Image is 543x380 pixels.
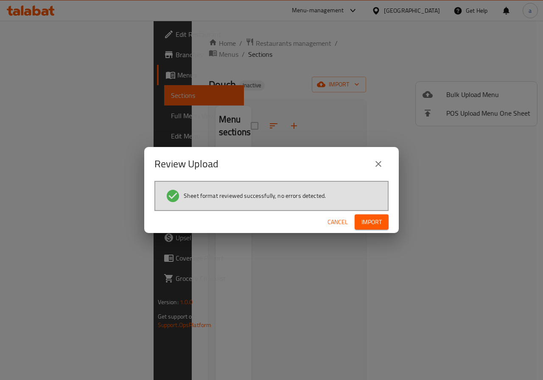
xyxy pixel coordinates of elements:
[154,157,218,171] h2: Review Upload
[368,154,389,174] button: close
[184,191,326,200] span: Sheet format reviewed successfully, no errors detected.
[361,217,382,227] span: Import
[324,214,351,230] button: Cancel
[355,214,389,230] button: Import
[327,217,348,227] span: Cancel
